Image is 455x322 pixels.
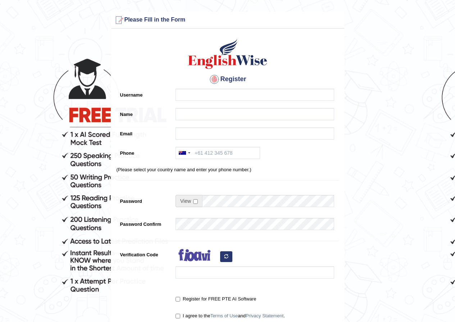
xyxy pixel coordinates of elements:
p: (Please select your country name and enter your phone number.) [117,166,339,173]
label: Email [117,127,172,137]
label: Verification Code [117,248,172,258]
h3: Please Fill in the Form [113,14,342,26]
input: Register for FREE PTE AI Software [176,297,180,302]
label: Password [117,195,172,205]
a: Privacy Statement [246,313,284,318]
label: Register for FREE PTE AI Software [176,295,256,303]
input: +61 412 345 678 [176,147,260,159]
label: Username [117,89,172,98]
a: Terms of Use [210,313,238,318]
label: Name [117,108,172,118]
label: I agree to the and . [176,312,285,319]
h4: Register [117,74,339,85]
input: Show/Hide Password [193,199,198,204]
div: Australia: +61 [176,147,192,159]
img: Logo of English Wise create a new account for intelligent practice with AI [187,38,269,70]
label: Phone [117,147,172,157]
input: I agree to theTerms of UseandPrivacy Statement. [176,314,180,318]
label: Password Confirm [117,218,172,228]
